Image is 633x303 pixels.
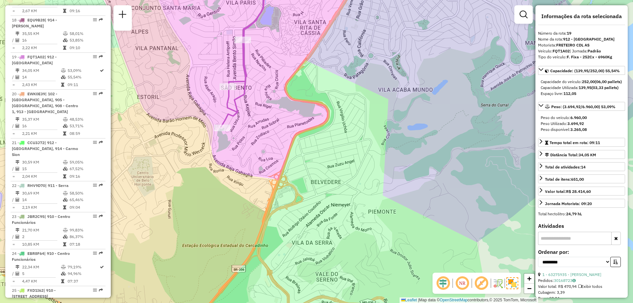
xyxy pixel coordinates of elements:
i: Tempo total em rota [61,83,64,87]
td: 59,05% [69,159,103,166]
i: Total de Atividades [15,75,19,79]
div: Veículo: [538,48,625,54]
a: 1 - 63275935 - [PERSON_NAME] [542,272,601,277]
td: = [12,130,15,137]
span: | 911 - Serra [45,183,69,188]
td: 5 [22,270,61,277]
td: 14 [22,197,63,203]
td: 15 [22,166,63,172]
td: 67,52% [69,166,103,172]
i: Distância Total [15,117,19,121]
span: 34,05 KM [579,152,596,157]
i: Total de Atividades [15,235,19,239]
span: | 910 - Centro Funcionários [12,251,70,262]
i: Tempo total em rota [63,242,66,246]
i: % de utilização da cubagem [63,38,68,42]
div: Peso: (3.694,92/6.960,00) 53,09% [538,112,625,135]
em: Rota exportada [99,288,103,292]
h4: Informações da rota selecionada [538,13,625,19]
td: 30,59 KM [22,159,63,166]
a: Jornada Motorista: 09:20 [538,199,625,208]
em: Opções [93,18,97,22]
img: Fluxo de ruas [493,278,503,288]
a: 30168723 [554,278,576,283]
a: Exibir filtros [517,8,530,21]
i: Tempo total em rota [63,9,66,13]
i: Distância Total [15,228,19,232]
span: Cubagem: 3,39 [538,290,565,295]
span: Tempo total em rota: 09:11 [550,140,600,145]
div: Peso disponível: [541,127,622,133]
span: 22 - [12,183,69,188]
td: / [12,74,15,80]
td: 2,04 KM [22,173,63,180]
span: | 102 - [GEOGRAPHIC_DATA], 905 - [GEOGRAPHIC_DATA], 908 - Centro 1, 913 - [GEOGRAPHIC_DATA] [12,91,78,114]
em: Rota exportada [99,183,103,187]
td: 09:11 [67,81,99,88]
em: Opções [93,288,97,292]
span: | 910 - Centro Funcionários [12,214,70,225]
span: | 914 - [PERSON_NAME] [12,17,57,28]
td: = [12,204,15,211]
span: Total de atividades: [545,165,586,169]
i: Distância Total [15,32,19,36]
em: Rota exportada [99,214,103,218]
i: Observações [572,279,576,283]
td: = [12,8,15,14]
span: FQT1A02 [27,54,45,59]
i: Total de Atividades [15,272,19,276]
td: 79,19% [67,264,99,270]
div: Capacidade Utilizada: [541,85,622,91]
td: 2,43 KM [22,81,61,88]
td: 09:04 [69,204,103,211]
td: 07:37 [67,278,99,285]
i: Distância Total [15,69,19,73]
span: Capacidade: (139,95/252,00) 55,54% [550,68,620,73]
a: Nova sessão e pesquisa [116,8,129,23]
td: 58,50% [69,190,103,197]
a: Tempo total em rota: 09:11 [538,138,625,147]
td: 2,21 KM [22,130,63,137]
button: Ordem crescente [610,257,621,267]
td: / [12,37,15,44]
span: 20 - [12,91,78,114]
td: / [12,166,15,172]
strong: 112,05 [563,91,576,96]
td: 16 [22,123,63,129]
div: Map data © contributors,© 2025 TomTom, Microsoft [400,297,538,303]
em: Opções [93,55,97,59]
td: 35,37 KM [22,116,63,123]
div: Peso Utilizado: [541,121,622,127]
strong: 24,79 hL [566,211,582,216]
td: / [12,270,15,277]
span: + [527,274,531,283]
i: Rota otimizada [100,265,104,269]
span: 24 - [12,251,70,262]
i: % de utilização do peso [63,32,68,36]
i: Rota otimizada [100,69,104,73]
strong: 912 - [GEOGRAPHIC_DATA] [563,37,615,42]
td: = [12,241,15,248]
a: Peso: (3.694,92/6.960,00) 53,09% [538,102,625,111]
em: Opções [93,140,97,144]
i: Distância Total [15,191,19,195]
i: Total de Atividades [15,38,19,42]
td: 48,53% [69,116,103,123]
td: 65,46% [69,197,103,203]
td: 2,22 KM [22,45,63,51]
span: EWK0E39 [27,91,45,96]
strong: FQT1A02 [553,48,570,53]
strong: FRETEIRO CDL AS [556,43,589,47]
span: Peso: 92,04 [538,296,559,301]
span: 18 - [12,17,57,28]
a: Total de atividades:14 [538,162,625,171]
td: 35,55 KM [22,30,63,37]
td: 4,47 KM [22,278,61,285]
span: FXD1I62 [27,288,44,293]
i: % de utilização da cubagem [61,272,66,276]
td: / [12,197,15,203]
span: 21 - [12,140,78,157]
i: % de utilização do peso [63,191,68,195]
td: 30,69 KM [22,190,63,197]
td: 2 [22,233,63,240]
